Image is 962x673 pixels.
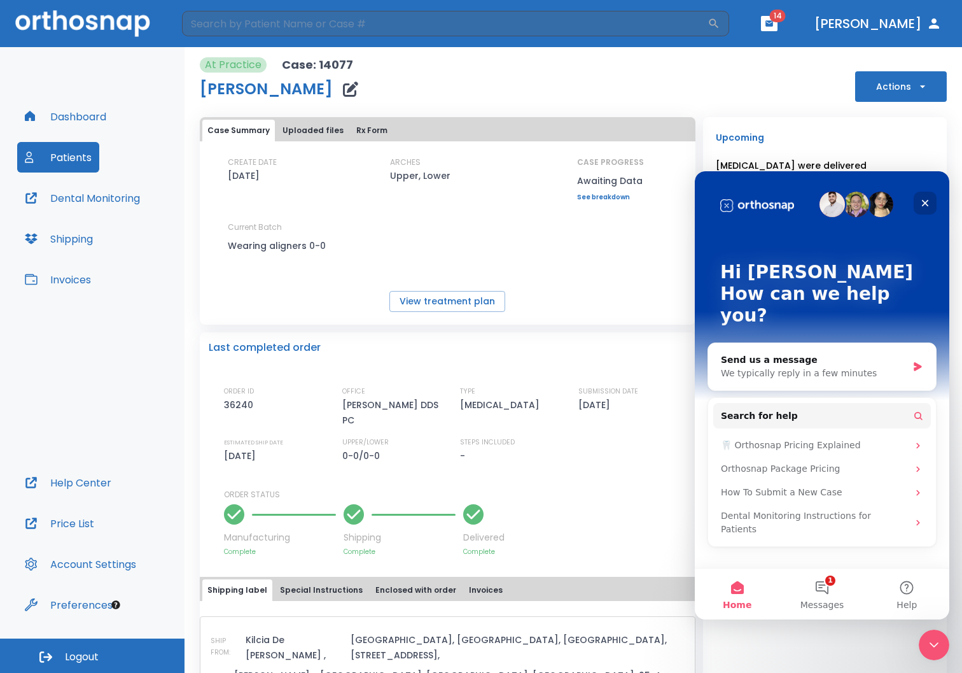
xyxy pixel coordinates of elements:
[351,120,393,141] button: Rx Form
[228,222,342,233] p: Current Batch
[202,120,275,141] button: Case Summary
[246,632,345,663] p: Kilcia De [PERSON_NAME] ,
[202,120,693,141] div: tabs
[17,183,148,213] button: Dental Monitoring
[351,632,685,663] p: [GEOGRAPHIC_DATA], [GEOGRAPHIC_DATA], [GEOGRAPHIC_DATA], [STREET_ADDRESS],
[224,448,260,464] p: [DATE]
[205,57,261,73] p: At Practice
[224,531,336,544] p: Manufacturing
[342,448,384,464] p: 0-0/0-0
[577,157,644,168] p: CASE PROGRESS
[460,448,465,464] p: -
[770,10,786,22] span: 14
[577,173,644,188] p: Awaiting Data
[695,171,949,620] iframe: Intercom live chat
[17,508,102,539] button: Price List
[202,579,272,601] button: Shipping label
[15,10,150,36] img: Orthosnap
[282,57,353,73] p: Case: 14077
[275,579,368,601] button: Special Instructions
[463,547,505,556] p: Complete
[228,157,277,168] p: CREATE DATE
[110,599,122,611] div: Tooltip anchor
[342,437,389,448] p: UPPER/LOWER
[209,340,321,355] p: Last completed order
[463,531,505,544] p: Delivered
[342,397,450,428] p: [PERSON_NAME] DDS PC
[344,531,456,544] p: Shipping
[277,120,349,141] button: Uploaded files
[390,157,421,168] p: ARCHES
[577,194,644,201] a: See breakdown
[228,168,260,183] p: [DATE]
[224,386,254,397] p: ORDER ID
[224,547,336,556] p: Complete
[464,579,508,601] button: Invoices
[65,650,99,664] span: Logout
[17,549,144,579] button: Account Settings
[342,386,365,397] p: OFFICE
[344,547,456,556] p: Complete
[578,386,638,397] p: SUBMISSION DATE
[17,590,120,620] button: Preferences
[460,386,475,397] p: TYPE
[855,71,947,102] button: Actions
[224,437,283,448] p: ESTIMATED SHIP DATE
[716,158,934,173] p: [MEDICAL_DATA] were delivered
[578,397,615,413] p: [DATE]
[370,579,461,601] button: Enclosed with order
[200,81,333,97] h1: [PERSON_NAME]
[182,11,708,36] input: Search by Patient Name or Case #
[17,142,99,173] button: Patients
[17,264,99,295] button: Invoices
[390,168,450,183] p: Upper, Lower
[809,12,947,35] button: [PERSON_NAME]
[17,101,114,132] button: Dashboard
[389,291,505,312] button: View treatment plan
[460,397,544,413] p: [MEDICAL_DATA]
[716,130,934,145] p: Upcoming
[224,489,687,500] p: ORDER STATUS
[17,223,101,254] button: Shipping
[17,467,119,498] button: Help Center
[228,238,342,253] p: Wearing aligners 0-0
[919,630,949,660] iframe: Intercom live chat
[211,635,240,658] p: SHIP FROM:
[224,397,258,413] p: 36240
[460,437,515,448] p: STEPS INCLUDED
[202,579,693,601] div: tabs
